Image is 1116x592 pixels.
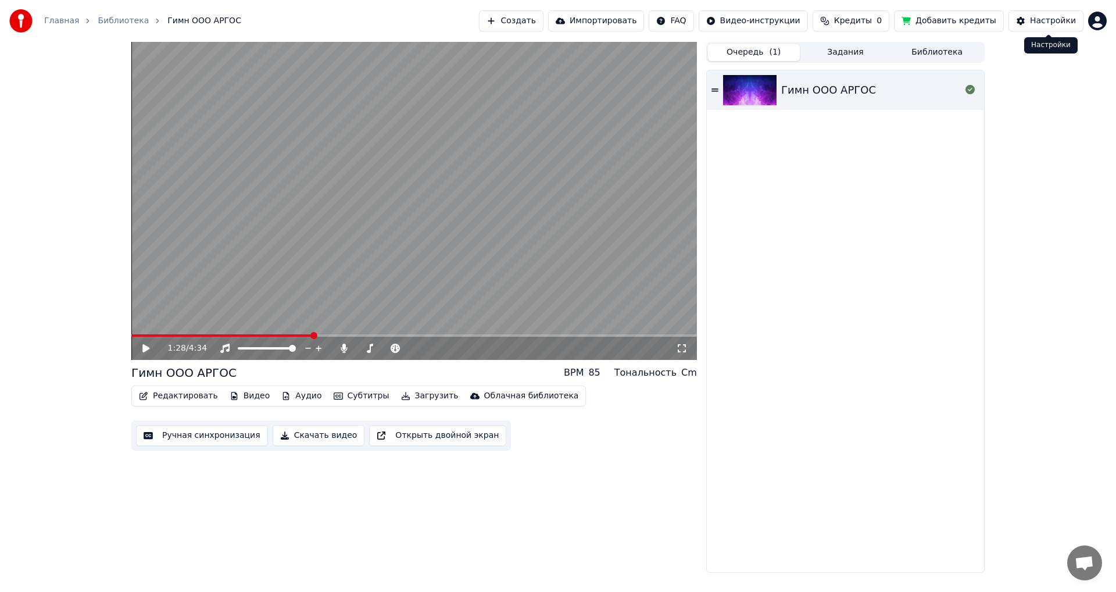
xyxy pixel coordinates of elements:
[369,425,506,446] button: Открыть двойной экран
[136,425,268,446] button: Ручная синхронизация
[168,343,186,354] span: 1:28
[877,15,882,27] span: 0
[9,9,33,33] img: youka
[834,15,872,27] span: Кредиты
[800,44,892,61] button: Задания
[134,388,223,404] button: Редактировать
[649,10,693,31] button: FAQ
[44,15,241,27] nav: breadcrumb
[891,44,983,61] button: Библиотека
[781,82,876,98] div: Гимн ООО АРГОС
[168,343,196,354] div: /
[1024,37,1078,54] div: Настройки
[813,10,889,31] button: Кредиты0
[588,366,600,380] div: 85
[708,44,800,61] button: Очередь
[484,390,579,402] div: Облачная библиотека
[769,47,781,58] span: ( 1 )
[699,10,808,31] button: Видео-инструкции
[273,425,365,446] button: Скачать видео
[44,15,79,27] a: Главная
[1008,10,1083,31] button: Настройки
[225,388,275,404] button: Видео
[479,10,543,31] button: Создать
[131,365,237,381] div: Гимн ООО АРГОС
[98,15,149,27] a: Библиотека
[681,366,697,380] div: Cm
[564,366,584,380] div: BPM
[894,10,1004,31] button: Добавить кредиты
[277,388,326,404] button: Аудио
[614,366,677,380] div: Тональность
[396,388,463,404] button: Загрузить
[1030,15,1076,27] div: Настройки
[167,15,241,27] span: Гимн ООО АРГОС
[1067,545,1102,580] div: Открытый чат
[548,10,645,31] button: Импортировать
[329,388,394,404] button: Субтитры
[189,343,207,354] span: 4:34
